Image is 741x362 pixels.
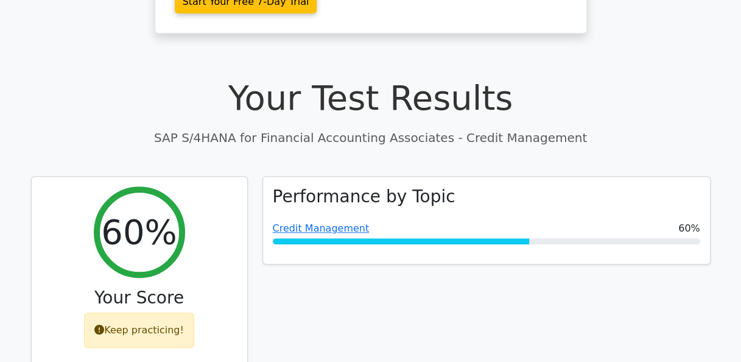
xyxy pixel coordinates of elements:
[678,221,700,236] span: 60%
[31,129,711,147] p: SAP S/4HANA for Financial Accounting Associates - Credit Management
[101,211,177,252] h2: 60%
[273,222,370,234] a: Credit Management
[273,186,455,207] h3: Performance by Topic
[31,77,711,118] h1: Your Test Results
[41,288,237,308] h3: Your Score
[84,313,194,348] div: Keep practicing!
